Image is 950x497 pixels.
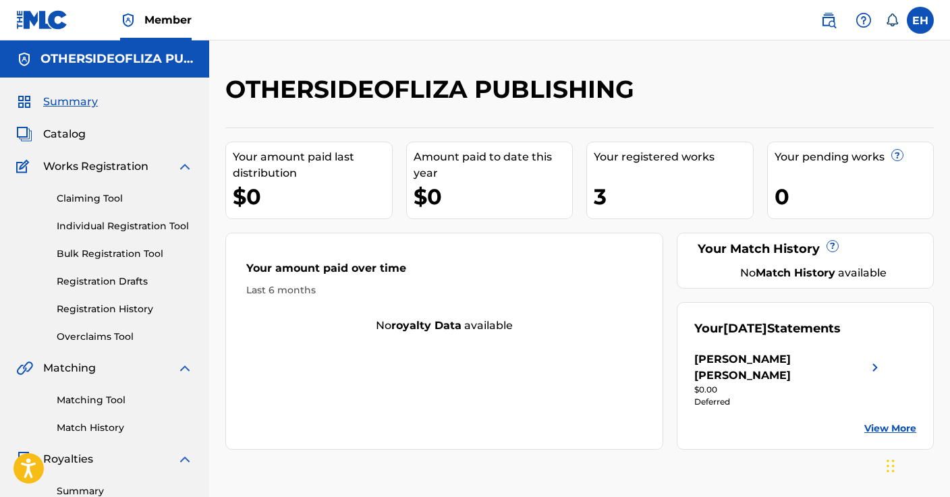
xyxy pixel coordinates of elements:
[775,181,934,212] div: 0
[775,149,934,165] div: Your pending works
[850,7,877,34] div: Help
[723,321,767,336] span: [DATE]
[694,351,867,384] div: [PERSON_NAME] [PERSON_NAME]
[16,126,32,142] img: Catalog
[57,330,193,344] a: Overclaims Tool
[57,247,193,261] a: Bulk Registration Tool
[16,360,33,376] img: Matching
[233,149,392,181] div: Your amount paid last distribution
[246,283,642,297] div: Last 6 months
[820,12,837,28] img: search
[57,421,193,435] a: Match History
[177,451,193,467] img: expand
[694,384,883,396] div: $0.00
[756,266,835,279] strong: Match History
[694,396,883,408] div: Deferred
[16,451,32,467] img: Royalties
[887,446,895,486] div: Drag
[43,360,96,376] span: Matching
[694,320,841,338] div: Your Statements
[867,351,883,384] img: right chevron icon
[226,318,663,334] div: No available
[120,12,136,28] img: Top Rightsholder
[57,302,193,316] a: Registration History
[225,74,641,105] h2: OTHERSIDEOFLIZA PUBLISHING
[883,432,950,497] iframe: Chat Widget
[177,158,193,175] img: expand
[57,274,193,289] a: Registration Drafts
[815,7,842,34] a: Public Search
[864,421,916,436] a: View More
[16,10,68,30] img: MLC Logo
[16,126,86,142] a: CatalogCatalog
[57,192,193,206] a: Claiming Tool
[827,241,838,252] span: ?
[16,51,32,67] img: Accounts
[391,319,462,332] strong: royalty data
[414,149,573,181] div: Amount paid to date this year
[246,260,642,283] div: Your amount paid over time
[233,181,392,212] div: $0
[16,94,32,110] img: Summary
[57,219,193,233] a: Individual Registration Tool
[594,181,753,212] div: 3
[711,265,916,281] div: No available
[856,12,872,28] img: help
[414,181,573,212] div: $0
[43,94,98,110] span: Summary
[43,158,148,175] span: Works Registration
[594,149,753,165] div: Your registered works
[694,351,883,408] a: [PERSON_NAME] [PERSON_NAME]right chevron icon$0.00Deferred
[694,240,916,258] div: Your Match History
[57,393,193,407] a: Matching Tool
[907,7,934,34] div: User Menu
[177,360,193,376] img: expand
[43,451,93,467] span: Royalties
[144,12,192,28] span: Member
[885,13,899,27] div: Notifications
[16,158,34,175] img: Works Registration
[892,150,903,160] span: ?
[40,51,193,67] h5: OTHERSIDEOFLIZA PUBLISHING
[43,126,86,142] span: Catalog
[16,94,98,110] a: SummarySummary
